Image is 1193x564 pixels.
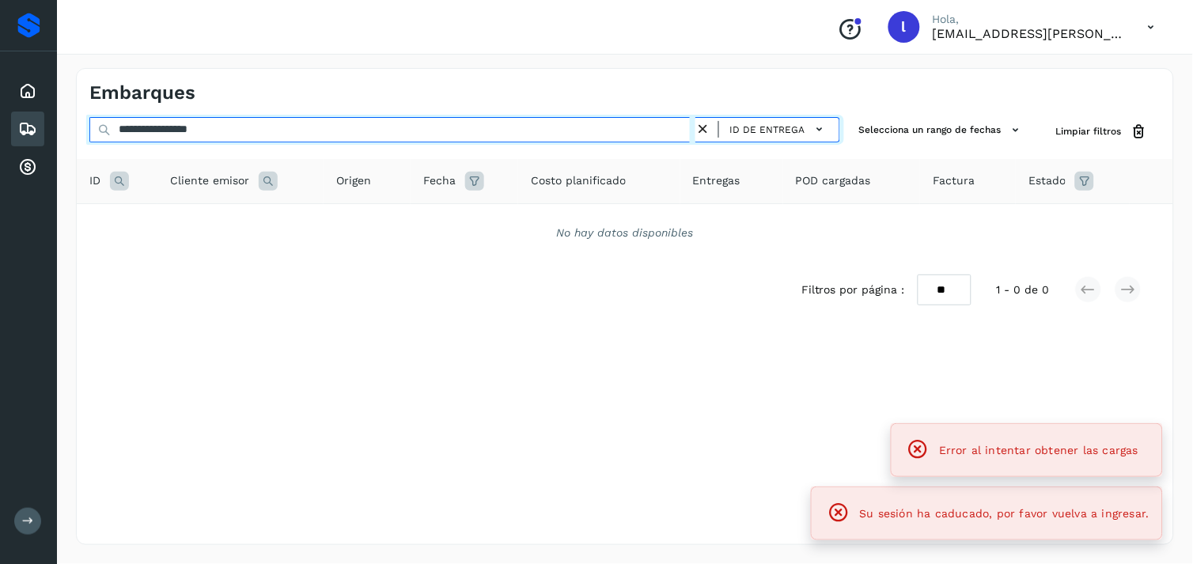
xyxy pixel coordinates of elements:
[531,172,626,189] span: Costo planificado
[997,282,1050,298] span: 1 - 0 de 0
[89,172,100,189] span: ID
[730,123,805,137] span: ID de entrega
[933,13,1123,26] p: Hola,
[693,172,740,189] span: Entregas
[11,150,44,184] div: Cuentas por cobrar
[336,172,371,189] span: Origen
[796,172,871,189] span: POD cargadas
[89,81,195,104] h4: Embarques
[853,117,1031,143] button: Selecciona un rango de fechas
[1028,172,1066,189] span: Estado
[423,172,456,189] span: Fecha
[1043,117,1161,146] button: Limpiar filtros
[1056,124,1122,138] span: Limpiar filtros
[11,112,44,146] div: Embarques
[933,172,975,189] span: Factura
[11,74,44,108] div: Inicio
[801,282,905,298] span: Filtros por página :
[860,507,1149,520] span: Su sesión ha caducado, por favor vuelva a ingresar.
[725,118,833,141] button: ID de entrega
[933,26,1123,41] p: lauraamalia.castillo@xpertal.com
[170,172,249,189] span: Cliente emisor
[97,225,1153,241] div: No hay datos disponibles
[939,444,1138,456] span: Error al intentar obtener las cargas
